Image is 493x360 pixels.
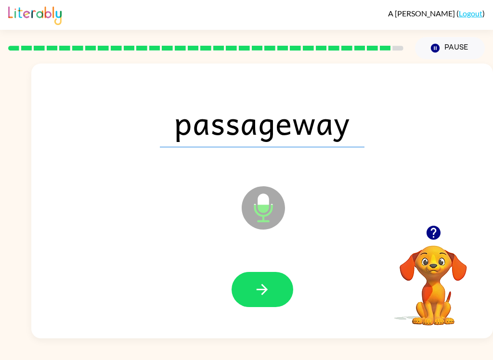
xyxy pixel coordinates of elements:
img: Literably [8,4,62,25]
span: A [PERSON_NAME] [388,9,456,18]
a: Logout [459,9,482,18]
span: passageway [160,97,364,147]
video: Your browser must support playing .mp4 files to use Literably. Please try using another browser. [385,231,481,327]
div: ( ) [388,9,485,18]
button: Pause [415,37,485,59]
